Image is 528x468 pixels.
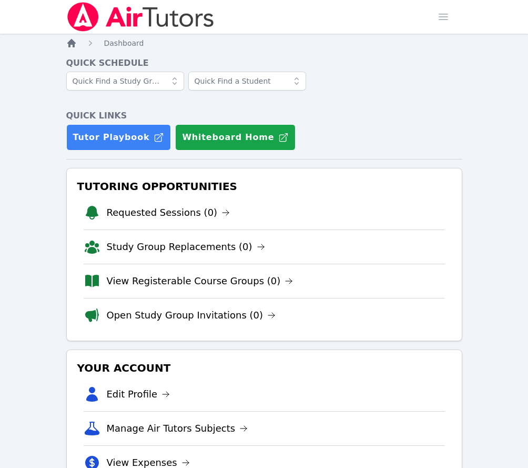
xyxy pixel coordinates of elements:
[104,39,144,47] span: Dashboard
[75,359,453,377] h3: Your Account
[104,38,144,48] a: Dashboard
[107,308,276,323] a: Open Study Group Invitations (0)
[66,72,184,91] input: Quick Find a Study Group
[66,57,462,69] h4: Quick Schedule
[188,72,306,91] input: Quick Find a Student
[107,274,293,288] a: View Registerable Course Groups (0)
[107,240,265,254] a: Study Group Replacements (0)
[66,124,171,151] a: Tutor Playbook
[75,177,453,196] h3: Tutoring Opportunities
[66,2,215,32] img: Air Tutors
[175,124,296,151] button: Whiteboard Home
[66,109,462,122] h4: Quick Links
[107,387,170,402] a: Edit Profile
[107,421,248,436] a: Manage Air Tutors Subjects
[66,38,462,48] nav: Breadcrumb
[107,205,230,220] a: Requested Sessions (0)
